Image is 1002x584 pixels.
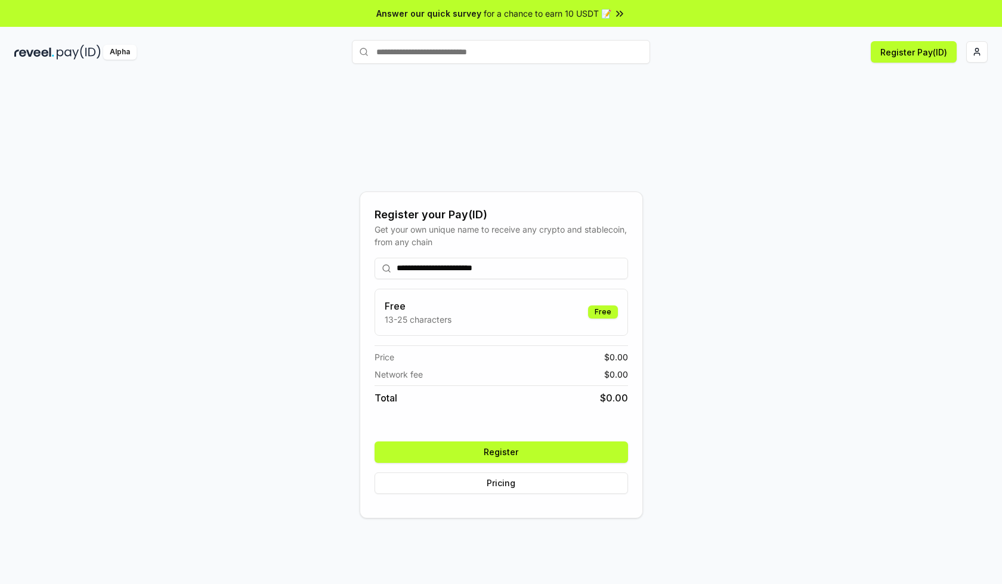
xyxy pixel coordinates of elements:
span: $ 0.00 [600,391,628,405]
p: 13-25 characters [385,313,451,326]
button: Register Pay(ID) [871,41,957,63]
span: Price [375,351,394,363]
span: Total [375,391,397,405]
button: Register [375,441,628,463]
span: Answer our quick survey [376,7,481,20]
h3: Free [385,299,451,313]
img: pay_id [57,45,101,60]
button: Pricing [375,472,628,494]
span: for a chance to earn 10 USDT 📝 [484,7,611,20]
span: Network fee [375,368,423,381]
img: reveel_dark [14,45,54,60]
span: $ 0.00 [604,351,628,363]
span: $ 0.00 [604,368,628,381]
div: Register your Pay(ID) [375,206,628,223]
div: Alpha [103,45,137,60]
div: Free [588,305,618,319]
div: Get your own unique name to receive any crypto and stablecoin, from any chain [375,223,628,248]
